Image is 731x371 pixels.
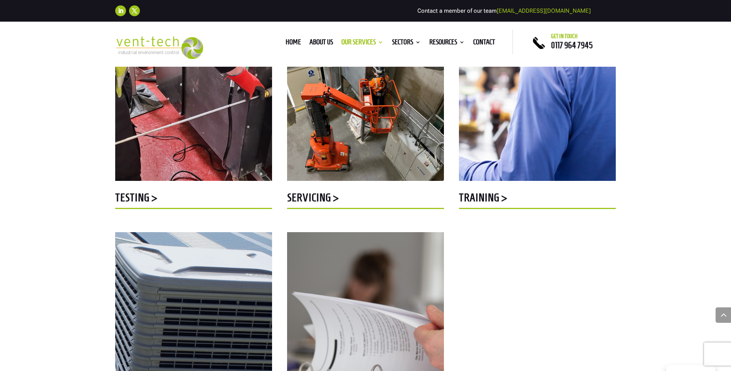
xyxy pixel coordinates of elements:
[473,39,495,48] a: Contact
[417,7,591,14] span: Contact a member of our team
[392,39,421,48] a: Sectors
[115,5,126,16] a: Follow on LinkedIn
[341,39,383,48] a: Our Services
[551,33,578,39] span: Get in touch
[287,192,444,207] h5: Servicing >
[115,36,203,59] img: 2023-09-27T08_35_16.549ZVENT-TECH---Clear-background
[115,192,272,207] h5: Testing >
[129,5,140,16] a: Follow on X
[497,7,591,14] a: [EMAIL_ADDRESS][DOMAIN_NAME]
[459,192,616,207] h5: Training >
[309,39,333,48] a: About us
[429,39,465,48] a: Resources
[551,40,593,50] a: 0117 964 7945
[286,39,301,48] a: Home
